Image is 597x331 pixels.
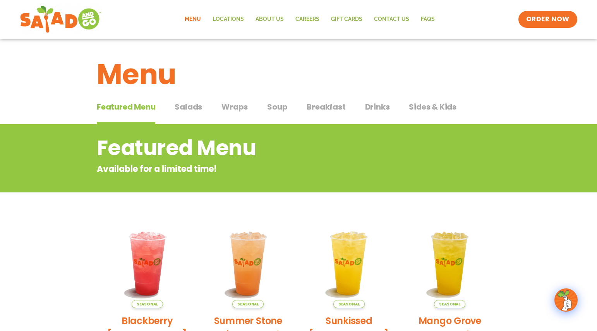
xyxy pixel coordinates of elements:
[409,101,456,113] span: Sides & Kids
[250,10,290,28] a: About Us
[304,219,394,308] img: Product photo for Sunkissed Yuzu Lemonade
[179,10,207,28] a: Menu
[518,11,577,28] a: ORDER NOW
[405,219,495,308] img: Product photo for Mango Grove Lemonade
[103,219,192,308] img: Product photo for Blackberry Bramble Lemonade
[325,10,368,28] a: GIFT CARDS
[97,163,438,175] p: Available for a limited time!
[221,101,248,113] span: Wraps
[97,98,500,125] div: Tabbed content
[179,10,441,28] nav: Menu
[307,101,345,113] span: Breakfast
[555,289,577,311] img: wpChatIcon
[207,10,250,28] a: Locations
[434,300,465,308] span: Seasonal
[20,4,101,35] img: new-SAG-logo-768×292
[204,219,293,308] img: Product photo for Summer Stone Fruit Lemonade
[365,101,390,113] span: Drinks
[368,10,415,28] a: Contact Us
[97,53,500,95] h1: Menu
[97,101,155,113] span: Featured Menu
[526,15,570,24] span: ORDER NOW
[267,101,287,113] span: Soup
[333,300,365,308] span: Seasonal
[290,10,325,28] a: Careers
[232,300,264,308] span: Seasonal
[97,132,438,164] h2: Featured Menu
[132,300,163,308] span: Seasonal
[415,10,441,28] a: FAQs
[175,101,202,113] span: Salads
